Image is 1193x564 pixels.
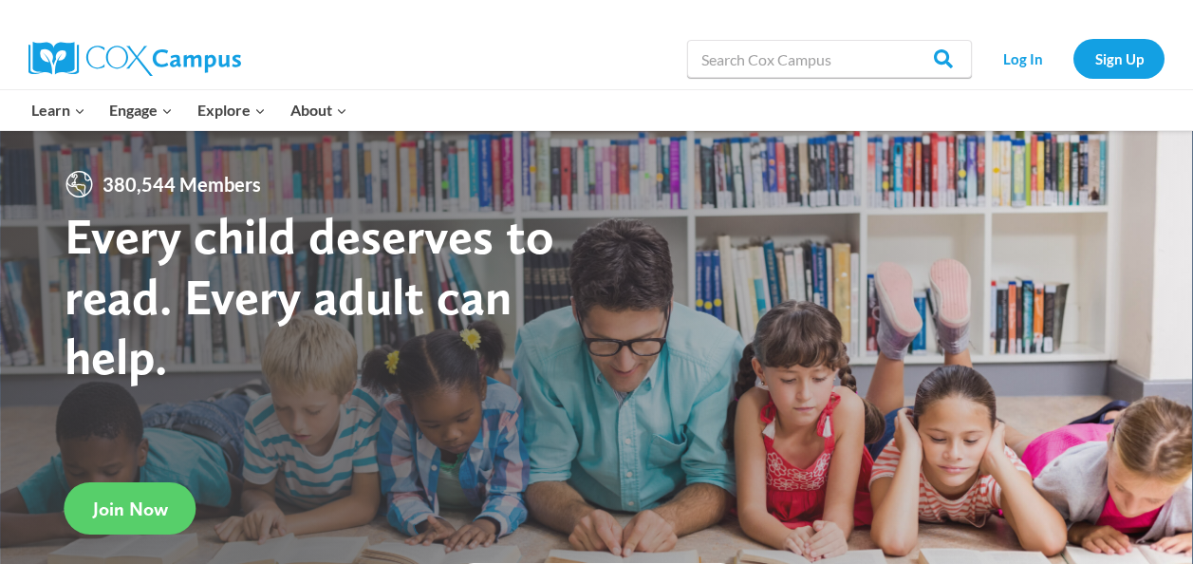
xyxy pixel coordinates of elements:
[981,39,1064,78] a: Log In
[687,40,972,78] input: Search Cox Campus
[981,39,1165,78] nav: Secondary Navigation
[19,90,359,130] nav: Primary Navigation
[93,498,168,520] span: Join Now
[65,205,554,386] strong: Every child deserves to read. Every adult can help.
[290,98,347,122] span: About
[109,98,173,122] span: Engage
[28,42,241,76] img: Cox Campus
[31,98,85,122] span: Learn
[65,482,196,535] a: Join Now
[95,169,269,199] span: 380,544 Members
[197,98,266,122] span: Explore
[1073,39,1165,78] a: Sign Up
